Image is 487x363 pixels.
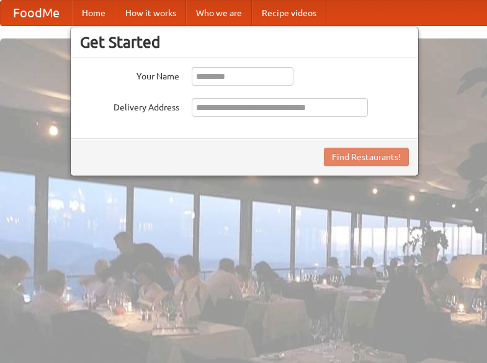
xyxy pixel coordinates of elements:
[72,1,115,25] a: Home
[324,148,409,166] button: Find Restaurants!
[252,1,326,25] a: Recipe videos
[186,1,252,25] a: Who we are
[1,1,72,25] a: FoodMe
[115,1,186,25] a: How it works
[80,67,179,83] label: Your Name
[80,33,409,52] h3: Get Started
[80,98,179,114] label: Delivery Address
